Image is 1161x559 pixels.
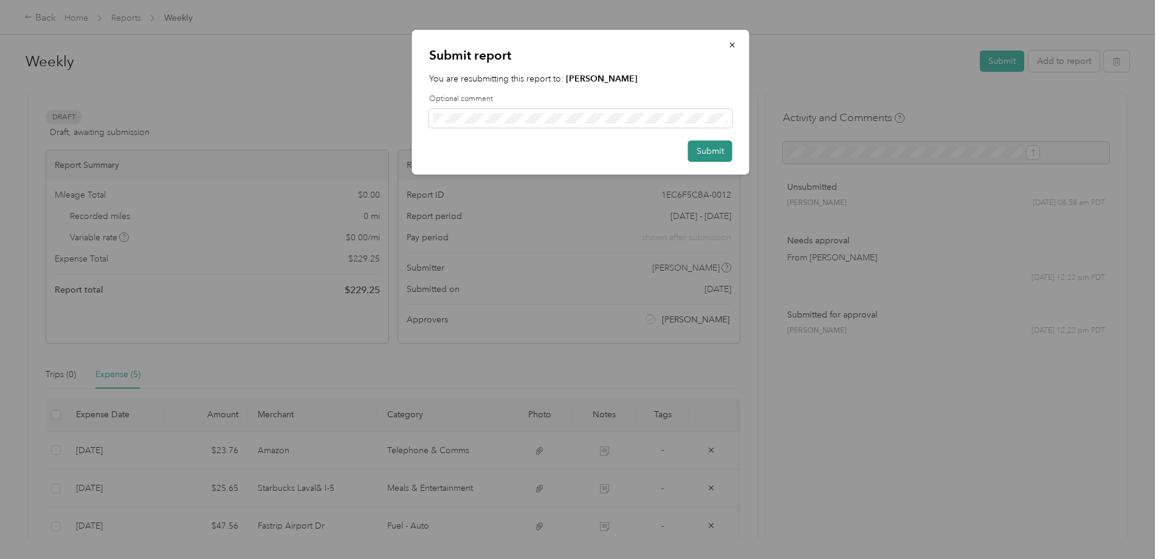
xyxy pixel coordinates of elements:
[688,141,732,162] button: Submit
[566,74,638,84] strong: [PERSON_NAME]
[1093,491,1161,559] iframe: Everlance-gr Chat Button Frame
[429,72,732,85] p: You are resubmitting this report to:
[429,47,732,64] p: Submit report
[429,94,732,105] label: Optional comment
